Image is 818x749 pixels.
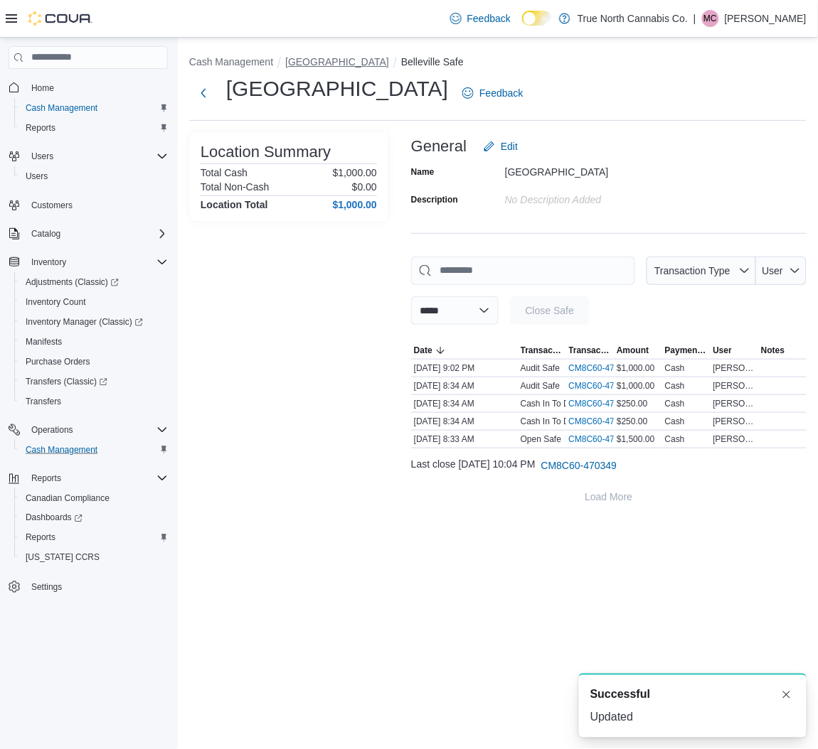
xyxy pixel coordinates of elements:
button: Cash Management [14,98,174,118]
div: [DATE] 8:34 AM [411,377,518,394]
button: Reports [14,118,174,138]
a: Purchase Orders [20,353,96,370]
button: Payment Methods [662,342,711,359]
span: Close Safe [526,303,574,318]
button: Customers [3,195,174,215]
span: Transaction Type [654,265,731,276]
span: Transfers (Classic) [26,376,107,387]
button: Settings [3,576,174,597]
div: Matthew Cross [702,10,719,27]
span: Amount [617,345,649,356]
label: Name [411,166,435,178]
button: Cash Management [14,440,174,460]
button: Transaction Type [518,342,566,359]
a: Canadian Compliance [20,490,115,507]
span: Inventory Count [20,293,168,311]
span: Reports [20,529,168,546]
button: Manifests [14,332,174,352]
button: Transfers [14,392,174,411]
span: Cash Management [26,102,97,114]
span: Inventory [31,257,66,268]
button: Notes [758,342,807,359]
div: No Description added [505,188,696,205]
span: Home [26,79,168,97]
h1: [GEOGRAPHIC_DATA] [226,75,448,103]
span: Transfers (Classic) [20,373,168,390]
a: Settings [26,579,68,596]
a: Cash Management [20,99,103,117]
span: User [713,345,733,356]
div: Cash [665,398,685,409]
a: Feedback [457,79,528,107]
p: | [694,10,696,27]
span: Reports [31,473,61,484]
span: Date [414,345,432,356]
span: Users [31,151,53,162]
span: $250.00 [617,416,647,427]
button: Cash Management [189,56,273,68]
p: True North Cannabis Co. [578,10,688,27]
button: Dismiss toast [778,686,795,704]
span: Transaction # [569,345,612,356]
button: Canadian Compliance [14,488,174,508]
button: Reports [3,468,174,488]
span: Purchase Orders [20,353,168,370]
a: CM8C60-470398External link [569,380,645,392]
span: [PERSON_NAME] [713,433,756,445]
p: Open Safe [521,433,561,445]
img: Cova [28,11,92,26]
a: Manifests [20,333,68,350]
p: Cash In To Drawer (Drawer 2 (Right)) [521,398,662,409]
button: Catalog [26,225,66,242]
a: Dashboards [14,508,174,528]
span: Washington CCRS [20,549,168,566]
div: [DATE] 9:02 PM [411,360,518,377]
span: Canadian Compliance [26,492,110,504]
span: Inventory Manager (Classic) [20,313,168,330]
a: CM8C60-470396External link [569,416,645,427]
span: Cash Management [20,441,168,458]
span: [PERSON_NAME] [713,362,756,374]
button: Users [26,148,59,165]
nav: An example of EuiBreadcrumbs [189,55,807,72]
button: User [711,342,759,359]
button: Transaction # [566,342,615,359]
button: Users [3,146,174,166]
span: $1,000.00 [617,362,654,374]
div: [DATE] 8:33 AM [411,431,518,448]
a: [US_STATE] CCRS [20,549,105,566]
span: Users [26,171,48,182]
span: Transfers [26,396,61,407]
a: Dashboards [20,510,88,527]
button: Load More [411,483,807,511]
span: CM8C60-470349 [541,458,617,473]
span: Dashboards [26,512,83,524]
nav: Complex example [9,72,168,635]
button: Next [189,79,218,107]
button: CM8C60-470349 [536,451,623,480]
p: Audit Safe [521,380,560,392]
a: Transfers (Classic) [20,373,113,390]
h3: General [411,138,467,155]
div: [DATE] 8:34 AM [411,395,518,412]
button: Inventory Count [14,292,174,312]
span: Dashboards [20,510,168,527]
span: [US_STATE] CCRS [26,552,100,564]
button: Home [3,77,174,98]
span: Users [20,168,168,185]
button: User [756,257,807,285]
span: Adjustments (Classic) [26,276,119,288]
div: [GEOGRAPHIC_DATA] [505,161,696,178]
span: Home [31,82,54,94]
a: Customers [26,197,78,214]
a: Users [20,168,53,185]
button: Edit [478,132,524,161]
p: [PERSON_NAME] [725,10,807,27]
input: Dark Mode [522,11,552,26]
span: User [763,265,784,276]
span: Notes [761,345,785,356]
div: Last close [DATE] 10:04 PM [411,451,807,480]
span: Settings [31,582,62,593]
span: [PERSON_NAME] [713,416,756,427]
button: Inventory [26,254,72,271]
